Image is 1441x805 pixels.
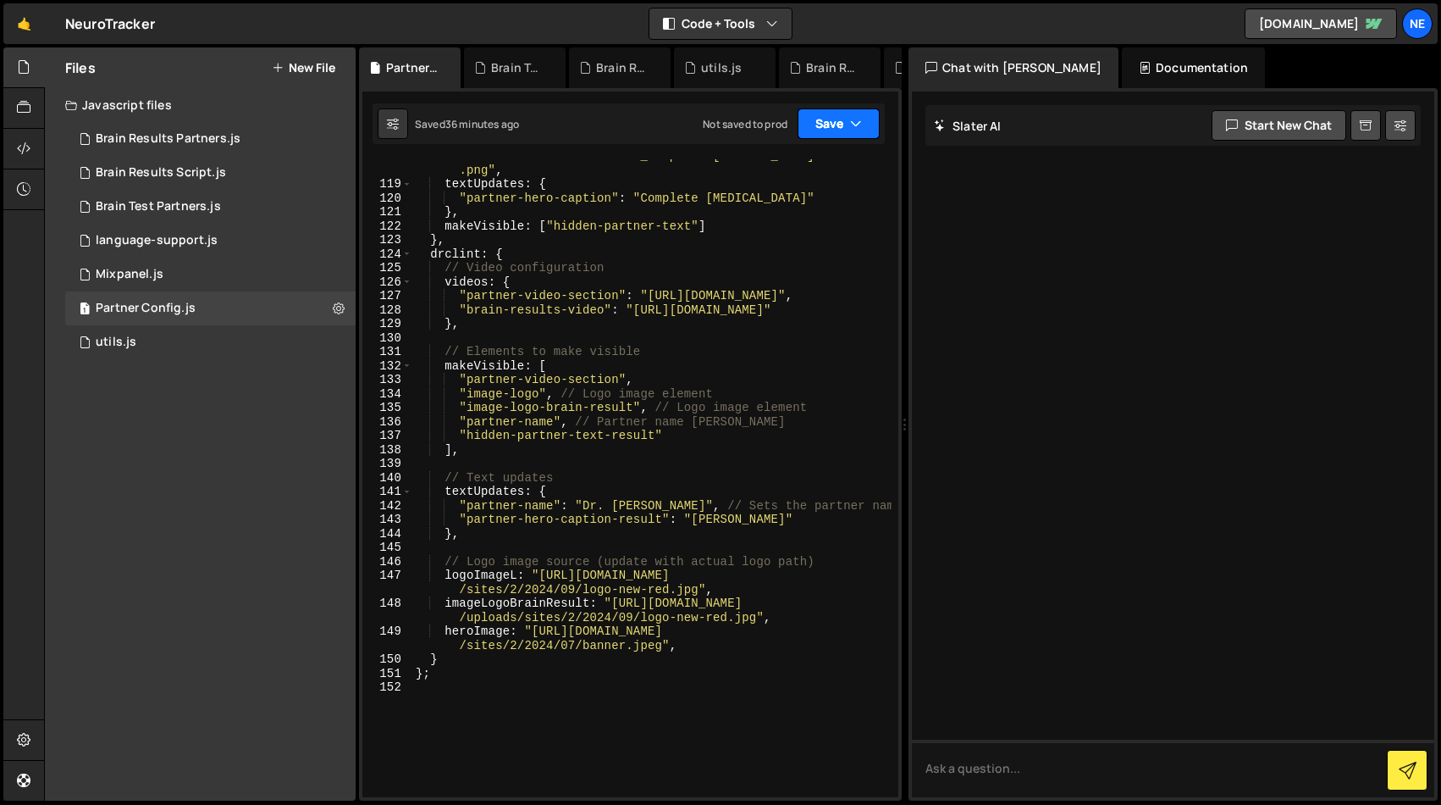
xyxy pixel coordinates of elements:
button: Code + Tools [649,8,792,39]
div: 138 [362,443,412,458]
div: Documentation [1122,47,1265,88]
div: 133 [362,373,412,387]
div: Brain Test Partners.js [491,59,545,76]
div: 140 [362,471,412,486]
div: 149 [362,625,412,652]
div: 139 [362,457,412,471]
div: 119 [362,177,412,192]
div: 130 [362,331,412,346]
div: 10193/22950.js [65,156,356,190]
div: 152 [362,680,412,695]
div: 143 [362,513,412,527]
div: Saved [415,117,519,131]
div: 124 [362,247,412,262]
div: utils.js [96,335,136,350]
div: 142 [362,499,412,514]
div: Brain Test Partners.js [96,199,221,214]
span: 1 [80,303,90,317]
div: 127 [362,289,412,303]
div: 122 [362,219,412,234]
div: Mixpanel.js [96,267,163,282]
div: Brain Results Partners.js [596,59,650,76]
div: 134 [362,387,412,402]
div: 151 [362,667,412,681]
div: 141 [362,485,412,499]
div: 132 [362,359,412,374]
div: 150 [362,652,412,667]
div: Partner Config.js [96,301,196,316]
div: 10193/29054.js [65,190,356,224]
div: Brain Results Partners.js [96,131,240,147]
div: 10193/22976.js [65,325,356,359]
h2: Files [65,58,96,77]
div: utils.js [701,59,742,76]
div: NeuroTracker [65,14,155,34]
div: 125 [362,261,412,275]
div: 136 [362,415,412,430]
div: 10193/42700.js [65,122,356,156]
div: 131 [362,345,412,359]
div: Javascript files [45,88,356,122]
div: 36 minutes ago [445,117,519,131]
a: [DOMAIN_NAME] [1245,8,1397,39]
div: Brain Results Script.js [96,165,226,180]
a: 🤙 [3,3,45,44]
button: New File [272,61,335,75]
div: 128 [362,303,412,318]
button: Save [798,108,880,139]
div: 123 [362,233,412,247]
div: 146 [362,555,412,569]
div: Brain Results Script.js [806,59,860,76]
div: 10193/44615.js [65,291,356,325]
a: Ne [1402,8,1433,39]
div: 137 [362,429,412,443]
div: 10193/29405.js [65,224,356,258]
div: 135 [362,401,412,415]
button: Start new chat [1212,110,1346,141]
div: Chat with [PERSON_NAME] [908,47,1118,88]
div: 129 [362,317,412,331]
div: 147 [362,569,412,597]
div: 126 [362,275,412,290]
div: language-support.js [96,233,218,248]
div: 145 [362,541,412,555]
div: 121 [362,205,412,219]
div: 148 [362,597,412,625]
div: Not saved to prod [703,117,787,131]
div: 120 [362,192,412,206]
div: 10193/36817.js [65,258,356,291]
h2: Slater AI [934,118,1002,134]
div: 144 [362,527,412,541]
div: Partner Config.js [386,59,440,76]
